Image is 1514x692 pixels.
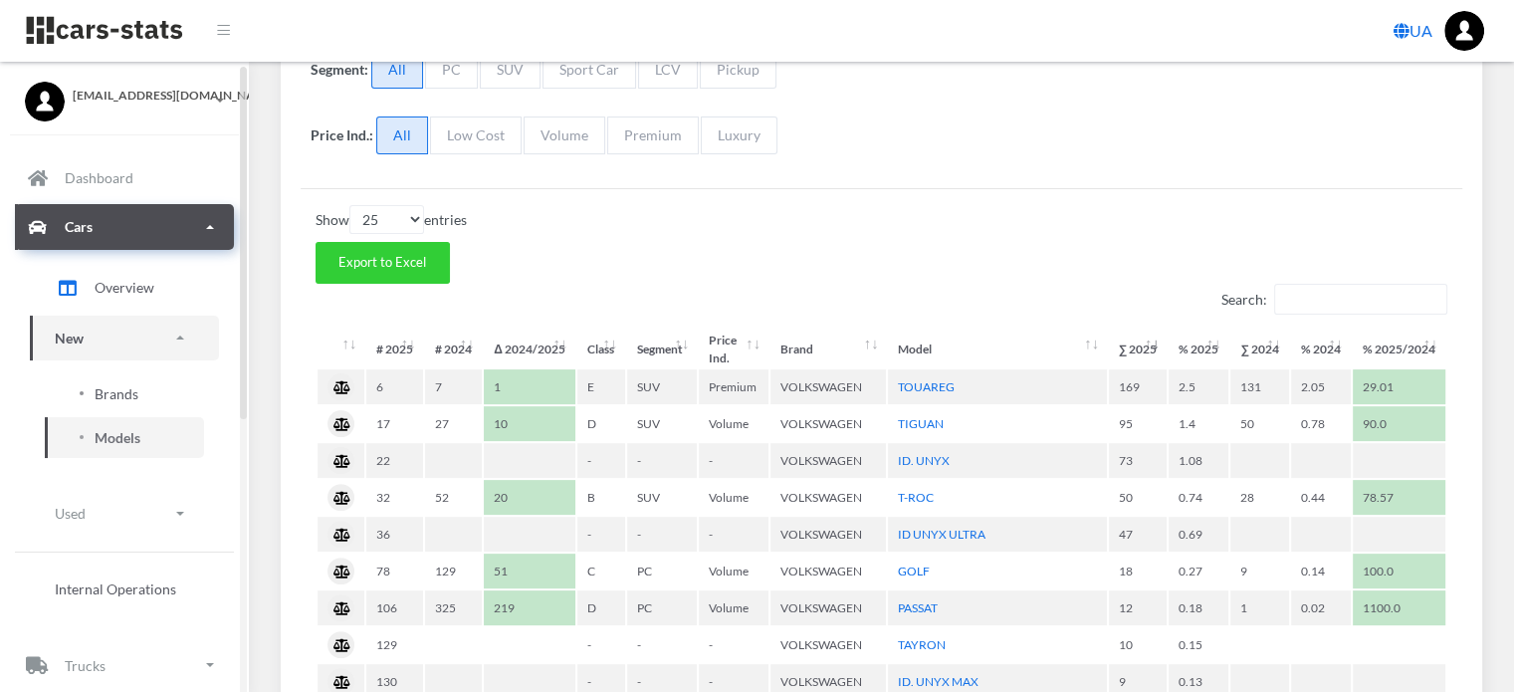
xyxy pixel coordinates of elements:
[1291,590,1351,625] td: 0.02
[898,416,944,431] a: TIGUAN
[25,82,224,105] a: [EMAIL_ADDRESS][DOMAIN_NAME]
[1291,554,1351,588] td: 0.14
[898,527,985,542] a: ID UNYX ULTRA
[338,254,426,270] span: Export to Excel
[95,277,154,298] span: Overview
[484,406,575,441] td: 10
[1169,369,1228,404] td: 2.5
[898,453,950,468] a: ID. UNYX
[95,427,140,448] span: Models
[318,332,364,367] th: : activate to sort column ascending
[366,480,423,515] td: 32
[1169,554,1228,588] td: 0.27
[1386,11,1440,51] a: UA
[425,51,478,89] span: PC
[627,627,697,662] td: -
[898,637,946,652] a: TAYRON
[30,491,219,536] a: Used
[1109,590,1168,625] td: 12
[770,590,886,625] td: VOLKSWAGEN
[770,480,886,515] td: VOLKSWAGEN
[95,383,138,404] span: Brands
[1230,332,1289,367] th: ∑&nbsp;2024: activate to sort column ascending
[577,627,625,662] td: -
[65,214,93,239] p: Cars
[484,332,575,367] th: Δ&nbsp;2024/2025: activate to sort column ascending
[1353,590,1445,625] td: 1100.0
[898,674,978,689] a: ID. UNYX MAX
[484,480,575,515] td: 20
[627,590,697,625] td: PC
[770,517,886,552] td: VOLKSWAGEN
[1291,406,1351,441] td: 0.78
[699,590,768,625] td: Volume
[770,554,886,588] td: VOLKSWAGEN
[1353,480,1445,515] td: 78.57
[577,590,625,625] td: D
[1169,517,1228,552] td: 0.69
[366,590,423,625] td: 106
[1109,443,1168,478] td: 73
[1169,590,1228,625] td: 0.18
[577,480,625,515] td: B
[366,332,423,367] th: #&nbsp;2025 : activate to sort column ascending
[366,369,423,404] td: 6
[699,517,768,552] td: -
[366,443,423,478] td: 22
[770,369,886,404] td: VOLKSWAGEN
[1291,480,1351,515] td: 0.44
[1221,284,1447,315] label: Search:
[577,443,625,478] td: -
[627,554,697,588] td: PC
[430,116,522,154] span: Low Cost
[376,116,428,154] span: All
[1353,332,1445,367] th: %&nbsp;2025/2024: activate to sort column ascending
[425,406,482,441] td: 27
[1169,627,1228,662] td: 0.15
[1109,369,1168,404] td: 169
[55,501,86,526] p: Used
[627,332,697,367] th: Segment: activate to sort column ascending
[1444,11,1484,51] img: ...
[627,443,697,478] td: -
[480,51,541,89] span: SUV
[1230,369,1289,404] td: 131
[65,653,106,678] p: Trucks
[1353,369,1445,404] td: 29.01
[1353,554,1445,588] td: 100.0
[316,242,450,284] button: Export to Excel
[425,590,482,625] td: 325
[898,490,934,505] a: T-ROC
[45,417,204,458] a: Models
[316,205,467,234] label: Show entries
[1230,406,1289,441] td: 50
[607,116,699,154] span: Premium
[699,443,768,478] td: -
[524,116,605,154] span: Volume
[701,116,777,154] span: Luxury
[1353,406,1445,441] td: 90.0
[1109,480,1168,515] td: 50
[311,124,373,145] label: Price Ind.:
[1109,627,1168,662] td: 10
[627,369,697,404] td: SUV
[1169,406,1228,441] td: 1.4
[65,165,133,190] p: Dashboard
[366,554,423,588] td: 78
[366,627,423,662] td: 129
[1109,406,1168,441] td: 95
[888,332,1106,367] th: Model: activate to sort column ascending
[1230,480,1289,515] td: 28
[1169,443,1228,478] td: 1.08
[1109,332,1168,367] th: ∑&nbsp;2025: activate to sort column ascending
[770,406,886,441] td: VOLKSWAGEN
[577,332,625,367] th: Class: activate to sort column ascending
[73,87,224,105] span: [EMAIL_ADDRESS][DOMAIN_NAME]
[699,332,768,367] th: Price Ind.: activate to sort column ascending
[699,480,768,515] td: Volume
[15,155,234,201] a: Dashboard
[484,369,575,404] td: 1
[15,204,234,250] a: Cars
[30,316,219,360] a: New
